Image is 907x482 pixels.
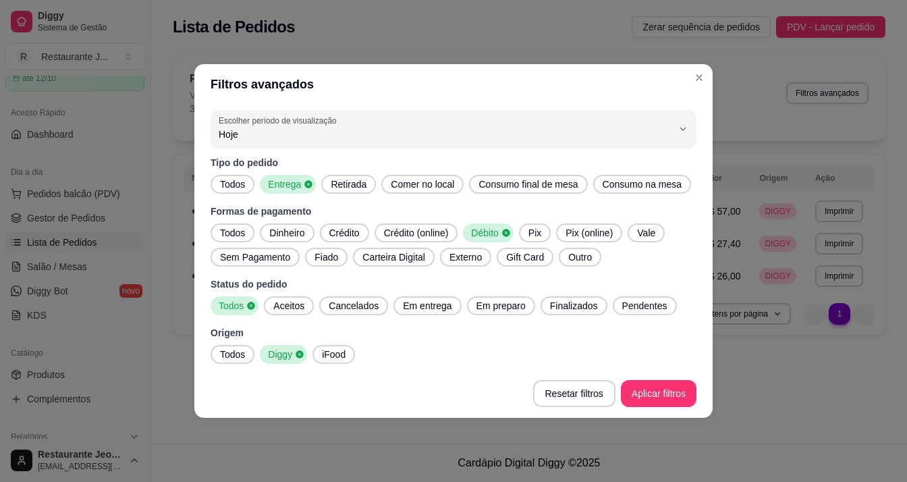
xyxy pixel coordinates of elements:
button: Outro [559,248,601,267]
button: Crédito [320,223,369,242]
button: Comer no local [381,175,464,194]
button: Aplicar filtros [621,380,696,407]
button: Débito [463,223,513,242]
span: Retirada [325,178,372,191]
span: Cancelados [323,299,384,313]
button: Resetar filtros [533,380,615,407]
p: Tipo do pedido [211,156,696,169]
button: Close [688,67,710,88]
span: Externo [444,250,487,264]
button: Consumo na mesa [593,175,692,194]
button: Finalizados [541,296,607,315]
span: Hoje [219,128,672,141]
span: Sem Pagamento [215,250,296,264]
button: iFood [312,345,355,364]
p: Formas de pagamento [211,205,696,218]
button: Todos [211,223,254,242]
button: Entrega [260,175,316,194]
span: Comer no local [385,178,460,191]
span: Outro [563,250,597,264]
button: Escolher período de visualizaçãoHoje [211,110,696,148]
button: Vale [628,223,665,242]
button: Crédito (online) [375,223,458,242]
span: Débito [466,226,501,240]
span: Gift Card [501,250,549,264]
span: Consumo final de mesa [473,178,583,191]
span: Aceitos [268,299,310,313]
span: Todos [215,178,250,191]
span: Consumo na mesa [597,178,688,191]
button: Aceitos [264,296,314,315]
button: Diggy [260,345,307,364]
button: Dinheiro [260,223,314,242]
span: Crédito (online) [379,226,454,240]
span: Carteira Digital [357,250,431,264]
span: Dinheiro [264,226,310,240]
button: Todos [211,175,254,194]
header: Filtros avançados [194,64,713,105]
span: Crédito [324,226,365,240]
button: Gift Card [497,248,553,267]
button: Cancelados [319,296,388,315]
button: Carteira Digital [353,248,435,267]
button: Consumo final de mesa [469,175,587,194]
span: Pendentes [617,299,673,313]
span: Diggy [263,348,295,361]
button: Pix [519,223,551,242]
button: Retirada [321,175,376,194]
span: Todos [213,299,246,313]
span: Pix (online) [560,226,618,240]
button: Sem Pagamento [211,248,300,267]
span: Finalizados [545,299,603,313]
span: iFood [317,348,351,361]
span: Em preparo [471,299,531,313]
button: Pendentes [613,296,677,315]
button: Fiado [305,248,348,267]
button: Em preparo [467,296,535,315]
button: Todos [211,296,258,315]
button: Pix (online) [556,223,622,242]
span: Em entrega [397,299,457,313]
button: Externo [440,248,491,267]
button: Todos [211,345,254,364]
span: Pix [523,226,547,240]
label: Escolher período de visualização [219,115,341,126]
button: Em entrega [393,296,461,315]
span: Fiado [309,250,343,264]
span: Entrega [263,178,304,191]
span: Todos [215,226,250,240]
p: Origem [211,326,696,340]
span: Vale [632,226,661,240]
span: Todos [215,348,250,361]
p: Status do pedido [211,277,696,291]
